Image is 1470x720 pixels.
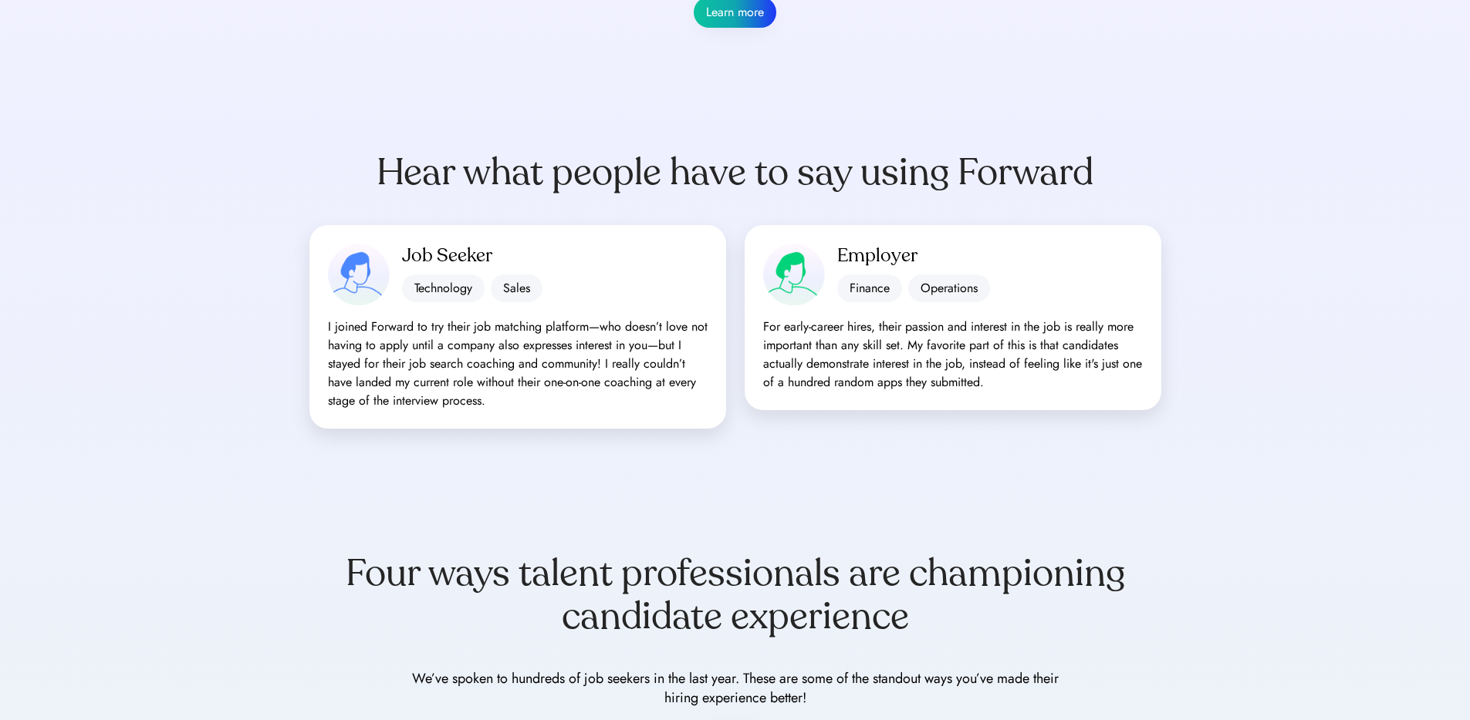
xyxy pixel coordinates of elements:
img: headshot_employer.png [763,244,825,305]
div: Finance [837,274,902,302]
img: headshot_job-seeker.png [328,244,390,305]
div: Job Seeker [402,244,708,268]
div: Sales [491,274,542,302]
div: For early-career hires, their passion and interest in the job is really more important than any s... [763,318,1143,392]
div: Operations [908,274,990,302]
div: Hear what people have to say using Forward [377,151,1093,194]
div: Employer [837,244,1143,268]
div: Four ways talent professionals are championing candidate experience [309,552,1161,638]
div: I joined Forward to try their job matching platform—who doesn’t love not having to apply until a ... [328,318,708,410]
div: Technology [402,274,485,302]
div: We’ve spoken to hundreds of job seekers in the last year. These are some of the standout ways you... [411,669,1059,708]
